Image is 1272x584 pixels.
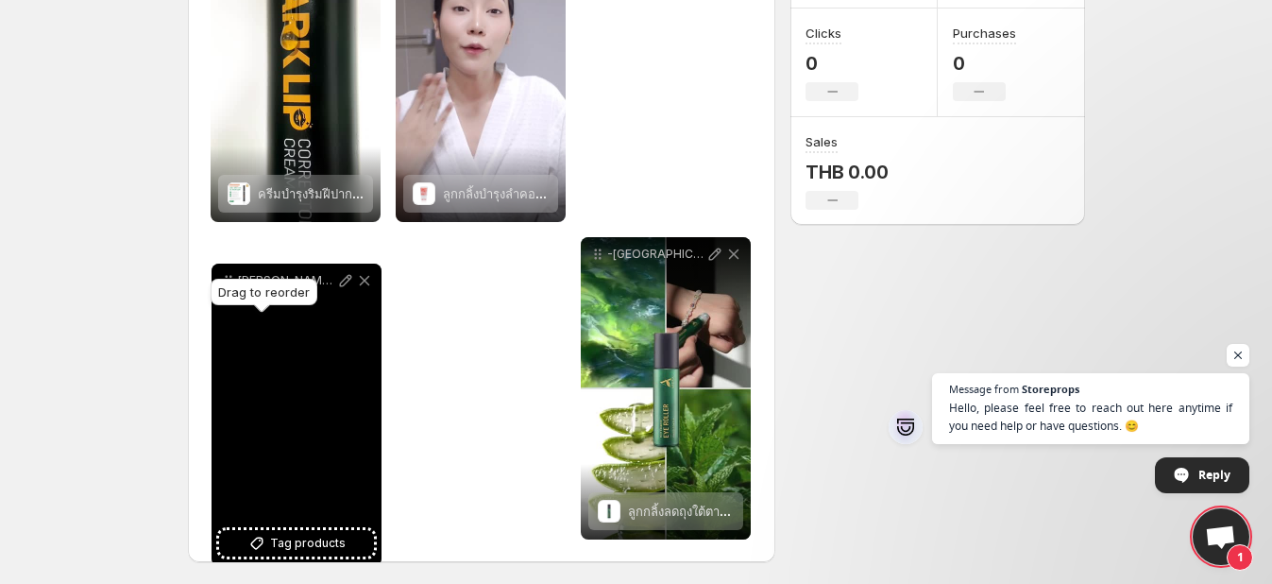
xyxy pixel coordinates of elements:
button: Tag products [219,530,374,557]
span: Hello, please feel free to reach out here anytime if you need help or have questions. 😊 [949,399,1232,435]
span: ลูกกลิ้งบำรุงลำคอ Loka Nano [PERSON_NAME] [443,186,702,201]
p: 0 [953,52,1016,75]
h3: Clicks [806,24,841,43]
div: Open chat [1193,508,1249,565]
p: 0 [806,52,858,75]
span: Storeprops [1022,384,1079,394]
p: -[GEOGRAPHIC_DATA]-[GEOGRAPHIC_DATA]-03 [607,247,705,262]
span: ลูกกลิ้งลดถุงใต้ตา [PERSON_NAME] – ลดถุงใต้ตาและรอยคล้ำรอบดวงตา [628,504,1010,519]
h3: Purchases [953,24,1016,43]
div: [PERSON_NAME]-[GEOGRAPHIC_DATA]-image-01Tag products [212,264,382,566]
p: [PERSON_NAME]-[GEOGRAPHIC_DATA]-image-01 [238,273,336,288]
span: Message from [949,384,1019,394]
img: ครีมบำรุงริมฝีปากชมพู Abera – ลดความคล้ำของริมฝีปาก [228,182,250,205]
span: 1 [1227,544,1253,571]
span: ครีมบำรุงริมฝีปากชมพู [PERSON_NAME] – ลดความคล้ำของริมฝีปาก [258,186,625,201]
h3: Sales [806,132,838,151]
span: Tag products [270,534,346,553]
p: THB 0.00 [806,161,888,183]
img: ลูกกลิ้งบำรุงลำคอ Loka Nano Abera [413,182,435,205]
img: ลูกกลิ้งลดถุงใต้ตา Abera – ลดถุงใต้ตาและรอยคล้ำรอบดวงตา [598,500,620,523]
span: Reply [1198,458,1230,491]
div: -[GEOGRAPHIC_DATA]-[GEOGRAPHIC_DATA]-03ลูกกลิ้งลดถุงใต้ตา Abera – ลดถุงใต้ตาและรอยคล้ำรอบดวงตาลูก... [581,237,751,540]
